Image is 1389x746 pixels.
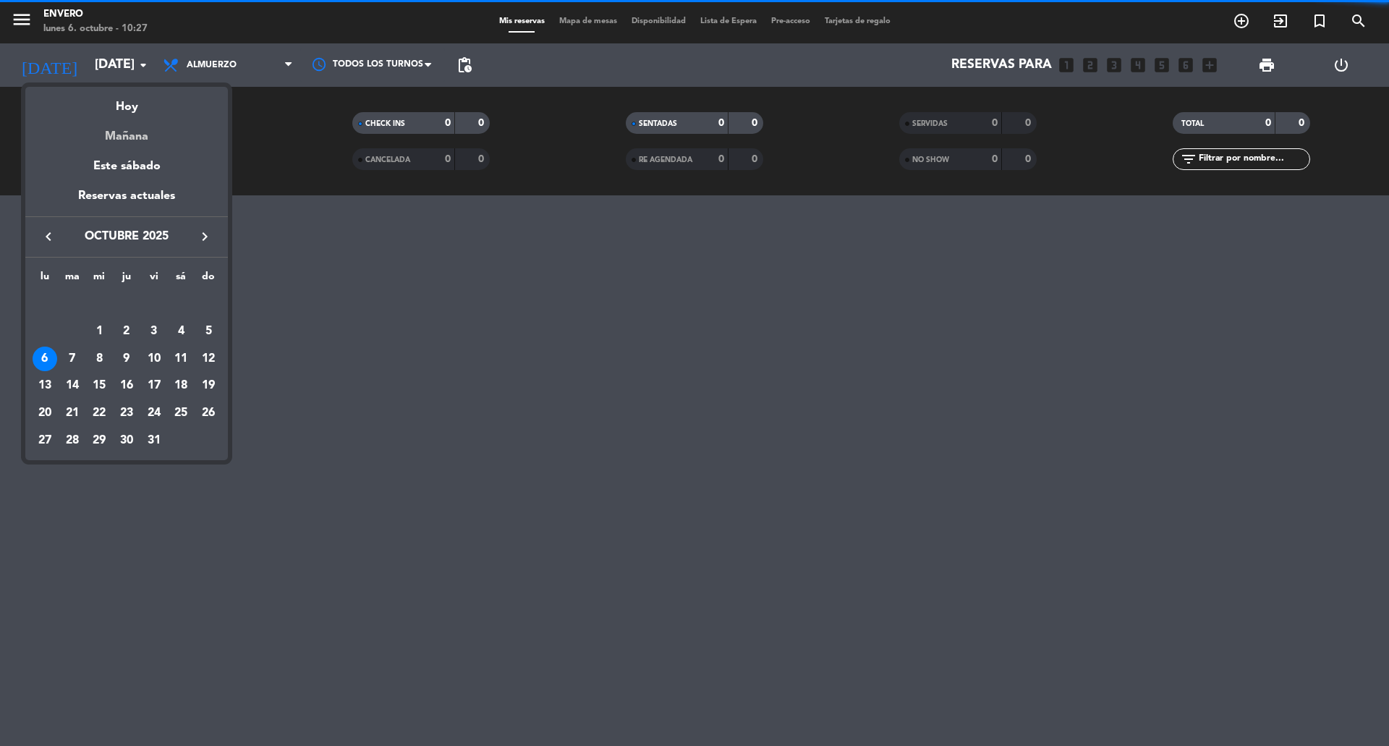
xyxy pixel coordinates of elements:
td: 10 de octubre de 2025 [140,345,168,373]
div: 22 [87,401,111,425]
td: 27 de octubre de 2025 [31,427,59,454]
th: martes [59,268,86,291]
td: 1 de octubre de 2025 [85,318,113,345]
td: 11 de octubre de 2025 [168,345,195,373]
td: 9 de octubre de 2025 [113,345,140,373]
div: 15 [87,373,111,398]
div: 20 [33,401,57,425]
div: 29 [87,428,111,453]
div: 27 [33,428,57,453]
i: keyboard_arrow_left [40,228,57,245]
td: 16 de octubre de 2025 [113,372,140,399]
td: 26 de octubre de 2025 [195,399,222,427]
div: 4 [169,319,193,344]
div: 23 [114,401,139,425]
div: 21 [60,401,85,425]
td: 17 de octubre de 2025 [140,372,168,399]
td: 6 de octubre de 2025 [31,345,59,373]
div: 17 [142,373,166,398]
div: 16 [114,373,139,398]
td: 18 de octubre de 2025 [168,372,195,399]
td: 31 de octubre de 2025 [140,427,168,454]
button: keyboard_arrow_left [35,227,61,246]
td: 5 de octubre de 2025 [195,318,222,345]
div: 8 [87,347,111,371]
div: 2 [114,319,139,344]
td: 2 de octubre de 2025 [113,318,140,345]
span: octubre 2025 [61,227,192,246]
div: 19 [196,373,221,398]
div: 1 [87,319,111,344]
div: 30 [114,428,139,453]
td: 25 de octubre de 2025 [168,399,195,427]
td: 15 de octubre de 2025 [85,372,113,399]
td: 20 de octubre de 2025 [31,399,59,427]
div: 13 [33,373,57,398]
td: 3 de octubre de 2025 [140,318,168,345]
div: Reservas actuales [25,187,228,216]
td: 28 de octubre de 2025 [59,427,86,454]
div: 6 [33,347,57,371]
td: 12 de octubre de 2025 [195,345,222,373]
div: 26 [196,401,221,425]
td: 21 de octubre de 2025 [59,399,86,427]
div: 14 [60,373,85,398]
div: 7 [60,347,85,371]
td: 13 de octubre de 2025 [31,372,59,399]
th: lunes [31,268,59,291]
td: 29 de octubre de 2025 [85,427,113,454]
div: 24 [142,401,166,425]
td: 4 de octubre de 2025 [168,318,195,345]
td: 24 de octubre de 2025 [140,399,168,427]
div: 12 [196,347,221,371]
th: viernes [140,268,168,291]
div: 28 [60,428,85,453]
div: 25 [169,401,193,425]
td: 7 de octubre de 2025 [59,345,86,373]
td: 30 de octubre de 2025 [113,427,140,454]
td: 14 de octubre de 2025 [59,372,86,399]
div: 31 [142,428,166,453]
div: Hoy [25,87,228,116]
td: 19 de octubre de 2025 [195,372,222,399]
div: 18 [169,373,193,398]
div: 9 [114,347,139,371]
button: keyboard_arrow_right [192,227,218,246]
th: domingo [195,268,222,291]
td: 23 de octubre de 2025 [113,399,140,427]
th: jueves [113,268,140,291]
td: 22 de octubre de 2025 [85,399,113,427]
div: 11 [169,347,193,371]
div: 5 [196,319,221,344]
div: Mañana [25,116,228,146]
td: OCT. [31,290,222,318]
i: keyboard_arrow_right [196,228,213,245]
div: 10 [142,347,166,371]
div: 3 [142,319,166,344]
td: 8 de octubre de 2025 [85,345,113,373]
th: miércoles [85,268,113,291]
th: sábado [168,268,195,291]
div: Este sábado [25,146,228,187]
